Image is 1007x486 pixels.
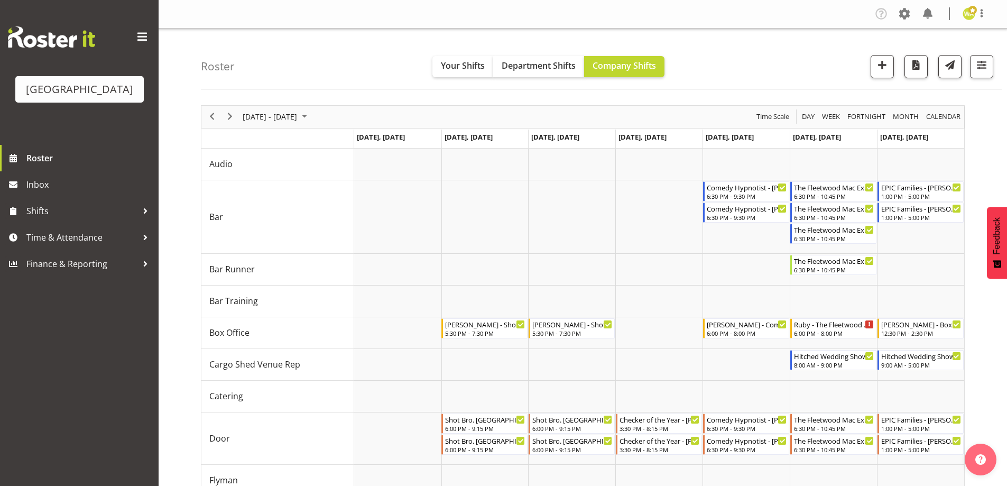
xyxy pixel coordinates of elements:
[203,106,221,128] div: previous period
[616,414,702,434] div: Door"s event - Checker of the Year - Emma Johns Begin From Thursday, October 9, 2025 at 3:30:00 P...
[441,435,528,455] div: Door"s event - Shot Bro. GA. (No Bar) - Ciska Vogelzang Begin From Tuesday, October 7, 2025 at 6:...
[880,132,928,142] span: [DATE], [DATE]
[620,414,699,425] div: Checker of the Year - [PERSON_NAME]
[881,435,961,446] div: EPIC Families - [PERSON_NAME]
[975,454,986,465] img: help-xxl-2.png
[445,414,525,425] div: Shot Bro. [GEOGRAPHIC_DATA]. (No Bar) - [PERSON_NAME]
[790,181,876,201] div: Bar"s event - The Fleetwood Mac Experience - Kelly Shepherd Begin From Saturday, October 11, 2025...
[707,203,787,214] div: Comedy Hypnotist - [PERSON_NAME] - [PERSON_NAME]
[881,361,961,369] div: 9:00 AM - 5:00 PM
[790,435,876,455] div: Door"s event - The Fleetwood Mac Experience - Michelle Englehardt Begin From Saturday, October 11...
[794,424,874,433] div: 6:30 PM - 10:45 PM
[707,329,787,337] div: 6:00 PM - 8:00 PM
[938,55,962,78] button: Send a list of all shifts for the selected filtered period to all rostered employees.
[26,203,137,219] span: Shifts
[26,177,153,192] span: Inbox
[703,318,789,338] div: Box Office"s event - Bobby-Lea - Comedy Hypnotist - Frankie Mac - Bobby-Lea Awhina Cassidy Begin ...
[877,350,964,370] div: Cargo Shed Venue Rep"s event - Hitched Wedding Show Cargo Shed - Chris Darlington Begin From Sund...
[794,329,874,337] div: 6:00 PM - 8:00 PM
[707,182,787,192] div: Comedy Hypnotist - [PERSON_NAME] [PERSON_NAME]
[445,435,525,446] div: Shot Bro. [GEOGRAPHIC_DATA]. (No Bar) - [PERSON_NAME]
[794,445,874,454] div: 6:30 PM - 10:45 PM
[703,181,789,201] div: Bar"s event - Comedy Hypnotist - Frankie Mac - Hanna Peters Begin From Friday, October 10, 2025 a...
[970,55,993,78] button: Filter Shifts
[790,255,876,275] div: Bar Runner"s event - The Fleetwood Mac Experience - Aiddie Carnihan Begin From Saturday, October ...
[493,56,584,77] button: Department Shifts
[209,326,250,339] span: Box Office
[618,132,667,142] span: [DATE], [DATE]
[26,230,137,245] span: Time & Attendance
[8,26,95,48] img: Rosterit website logo
[794,255,874,266] div: The Fleetwood Mac Experience - [PERSON_NAME]
[209,158,233,170] span: Audio
[441,60,485,71] span: Your Shifts
[209,295,258,307] span: Bar Training
[881,319,961,329] div: [PERSON_NAME] - Box Office EPIC Families - [PERSON_NAME]
[445,132,493,142] span: [DATE], [DATE]
[707,424,787,433] div: 6:30 PM - 9:30 PM
[209,358,300,371] span: Cargo Shed Venue Rep
[881,424,961,433] div: 1:00 PM - 5:00 PM
[529,318,615,338] div: Box Office"s event - Valerie - Shot Bro - Valerie Donaldson Begin From Wednesday, October 8, 2025...
[441,318,528,338] div: Box Office"s event - Michelle - Shot Bro - Baycourt Presents - Michelle Bradbury Begin From Tuesd...
[790,350,876,370] div: Cargo Shed Venue Rep"s event - Hitched Wedding Show Cargo Shed (TIMES TBC) - Chris Darlington Beg...
[201,254,354,286] td: Bar Runner resource
[221,106,239,128] div: next period
[357,132,405,142] span: [DATE], [DATE]
[703,203,789,223] div: Bar"s event - Comedy Hypnotist - Frankie Mac - Dominique Vogler Begin From Friday, October 10, 20...
[706,132,754,142] span: [DATE], [DATE]
[616,435,702,455] div: Door"s event - Checker of the Year - Heather Powell Begin From Thursday, October 9, 2025 at 3:30:...
[794,192,874,200] div: 6:30 PM - 10:45 PM
[925,110,963,123] button: Month
[871,55,894,78] button: Add a new shift
[593,60,656,71] span: Company Shifts
[707,414,787,425] div: Comedy Hypnotist - [PERSON_NAME] - [PERSON_NAME]
[531,132,579,142] span: [DATE], [DATE]
[904,55,928,78] button: Download a PDF of the roster according to the set date range.
[532,424,612,433] div: 6:00 PM - 9:15 PM
[891,110,921,123] button: Timeline Month
[532,445,612,454] div: 6:00 PM - 9:15 PM
[794,351,874,361] div: Hitched Wedding Show Cargo Shed (TIMES TBC) - [PERSON_NAME]
[790,318,876,338] div: Box Office"s event - Ruby - The Fleetwood Mac Experience - Box Office - Unfilled Begin From Satur...
[987,207,1007,279] button: Feedback - Show survey
[502,60,576,71] span: Department Shifts
[205,110,219,123] button: Previous
[532,319,612,329] div: [PERSON_NAME] - Shot Bro - [PERSON_NAME]
[877,181,964,201] div: Bar"s event - EPIC Families - Skye Colonna Begin From Sunday, October 12, 2025 at 1:00:00 PM GMT+...
[881,213,961,222] div: 1:00 PM - 5:00 PM
[846,110,886,123] span: Fortnight
[707,445,787,454] div: 6:30 PM - 9:30 PM
[209,210,223,223] span: Bar
[821,110,841,123] span: Week
[26,81,133,97] div: [GEOGRAPHIC_DATA]
[201,180,354,254] td: Bar resource
[201,412,354,465] td: Door resource
[794,265,874,274] div: 6:30 PM - 10:45 PM
[584,56,664,77] button: Company Shifts
[881,192,961,200] div: 1:00 PM - 5:00 PM
[794,213,874,222] div: 6:30 PM - 10:45 PM
[881,414,961,425] div: EPIC Families - [PERSON_NAME]
[201,60,235,72] h4: Roster
[26,150,153,166] span: Roster
[445,424,525,433] div: 6:00 PM - 9:15 PM
[529,435,615,455] div: Door"s event - Shot Bro. GA. (No Bar) - Skye Colonna Begin From Wednesday, October 8, 2025 at 6:0...
[794,414,874,425] div: The Fleetwood Mac Experience - [PERSON_NAME]
[707,435,787,446] div: Comedy Hypnotist - [PERSON_NAME]
[201,149,354,180] td: Audio resource
[820,110,842,123] button: Timeline Week
[529,414,615,434] div: Door"s event - Shot Bro. GA. (No Bar) - Amanda Clark Begin From Wednesday, October 8, 2025 at 6:0...
[620,424,699,433] div: 3:30 PM - 8:15 PM
[703,414,789,434] div: Door"s event - Comedy Hypnotist - Frankie Mac - Tommy Shorter Begin From Friday, October 10, 2025...
[992,217,1002,254] span: Feedback
[877,203,964,223] div: Bar"s event - EPIC Families - Aiddie Carnihan Begin From Sunday, October 12, 2025 at 1:00:00 PM G...
[242,110,298,123] span: [DATE] - [DATE]
[755,110,791,123] button: Time Scale
[794,203,874,214] div: The Fleetwood Mac Experience - [PERSON_NAME]
[201,286,354,317] td: Bar Training resource
[794,182,874,192] div: The Fleetwood Mac Experience - [PERSON_NAME]
[794,234,874,243] div: 6:30 PM - 10:45 PM
[801,110,816,123] span: Day
[877,435,964,455] div: Door"s event - EPIC Families - Alex Freeman Begin From Sunday, October 12, 2025 at 1:00:00 PM GMT...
